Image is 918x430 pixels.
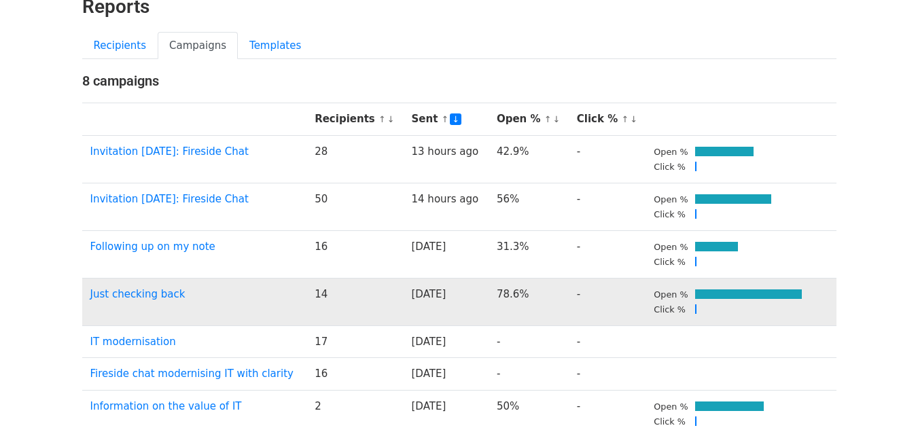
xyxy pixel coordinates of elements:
a: IT modernisation [90,336,176,348]
a: ↑ [378,114,386,124]
td: [DATE] [404,230,489,278]
td: - [569,230,646,278]
small: Open % [654,147,688,157]
a: Invitation [DATE]: Fireside Chat [90,193,249,205]
small: Open % [654,242,688,252]
h4: 8 campaigns [82,73,836,89]
td: [DATE] [404,325,489,358]
th: Recipients [306,103,403,136]
a: ↑ [442,114,449,124]
small: Click % [654,416,686,427]
td: 31.3% [489,230,569,278]
td: 14 hours ago [404,183,489,230]
th: Sent [404,103,489,136]
a: ↓ [553,114,561,124]
a: ↓ [630,114,637,124]
a: Invitation [DATE]: Fireside Chat [90,145,249,158]
small: Click % [654,257,686,267]
td: - [569,325,646,358]
th: Open % [489,103,569,136]
small: Open % [654,194,688,204]
td: 13 hours ago [404,135,489,183]
a: ↓ [387,114,395,124]
td: 16 [306,358,403,391]
small: Click % [654,162,686,172]
a: Recipients [82,32,158,60]
small: Open % [654,289,688,300]
a: Fireside chat modernising IT with clarity [90,368,294,380]
td: 78.6% [489,278,569,325]
small: Click % [654,304,686,315]
small: Open % [654,401,688,412]
td: 16 [306,230,403,278]
a: ↑ [621,114,629,124]
td: [DATE] [404,278,489,325]
a: Information on the value of IT [90,400,242,412]
td: 14 [306,278,403,325]
td: 50 [306,183,403,230]
a: Just checking back [90,288,186,300]
small: Click % [654,209,686,219]
td: - [489,325,569,358]
td: 56% [489,183,569,230]
th: Click % [569,103,646,136]
td: - [569,135,646,183]
a: Templates [238,32,313,60]
td: - [489,358,569,391]
td: [DATE] [404,358,489,391]
a: Following up on my note [90,240,215,253]
td: 42.9% [489,135,569,183]
a: ↑ [544,114,552,124]
td: 17 [306,325,403,358]
a: ↓ [450,113,461,125]
a: Campaigns [158,32,238,60]
td: - [569,358,646,391]
td: - [569,278,646,325]
iframe: Chat Widget [850,365,918,430]
td: - [569,183,646,230]
td: 28 [306,135,403,183]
